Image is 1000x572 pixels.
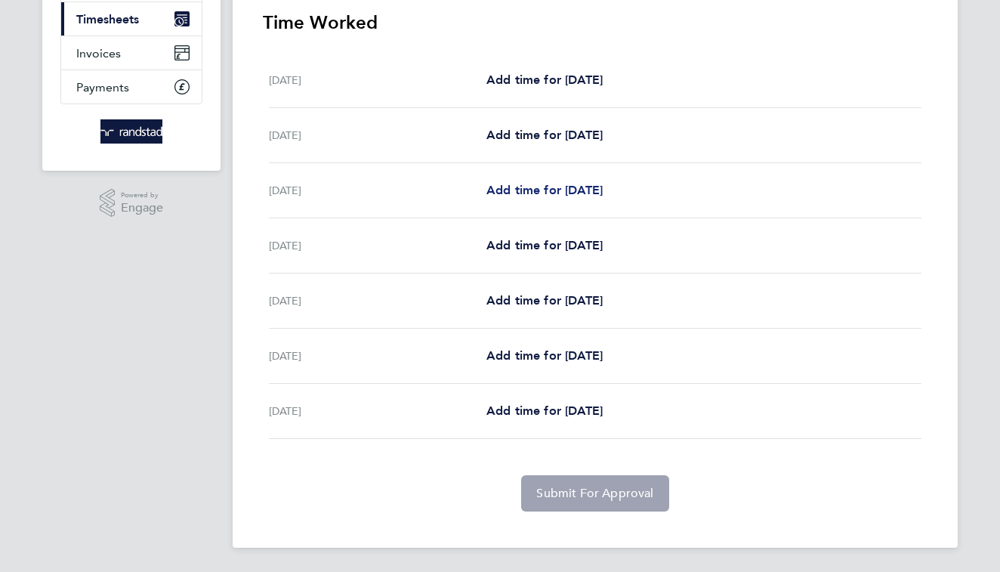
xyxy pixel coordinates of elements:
[486,293,603,308] span: Add time for [DATE]
[486,292,603,310] a: Add time for [DATE]
[76,12,139,26] span: Timesheets
[269,292,486,310] div: [DATE]
[76,80,129,94] span: Payments
[486,348,603,363] span: Add time for [DATE]
[100,119,163,144] img: randstad-logo-retina.png
[263,11,927,35] h3: Time Worked
[61,36,202,70] a: Invoices
[269,237,486,255] div: [DATE]
[61,2,202,36] a: Timesheets
[121,189,163,202] span: Powered by
[486,237,603,255] a: Add time for [DATE]
[269,402,486,420] div: [DATE]
[486,183,603,197] span: Add time for [DATE]
[486,402,603,420] a: Add time for [DATE]
[100,189,164,218] a: Powered byEngage
[269,181,486,199] div: [DATE]
[76,46,121,60] span: Invoices
[269,126,486,144] div: [DATE]
[121,202,163,215] span: Engage
[61,70,202,104] a: Payments
[486,128,603,142] span: Add time for [DATE]
[486,126,603,144] a: Add time for [DATE]
[486,403,603,418] span: Add time for [DATE]
[486,347,603,365] a: Add time for [DATE]
[486,71,603,89] a: Add time for [DATE]
[486,73,603,87] span: Add time for [DATE]
[269,347,486,365] div: [DATE]
[486,181,603,199] a: Add time for [DATE]
[486,238,603,252] span: Add time for [DATE]
[60,119,202,144] a: Go to home page
[269,71,486,89] div: [DATE]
